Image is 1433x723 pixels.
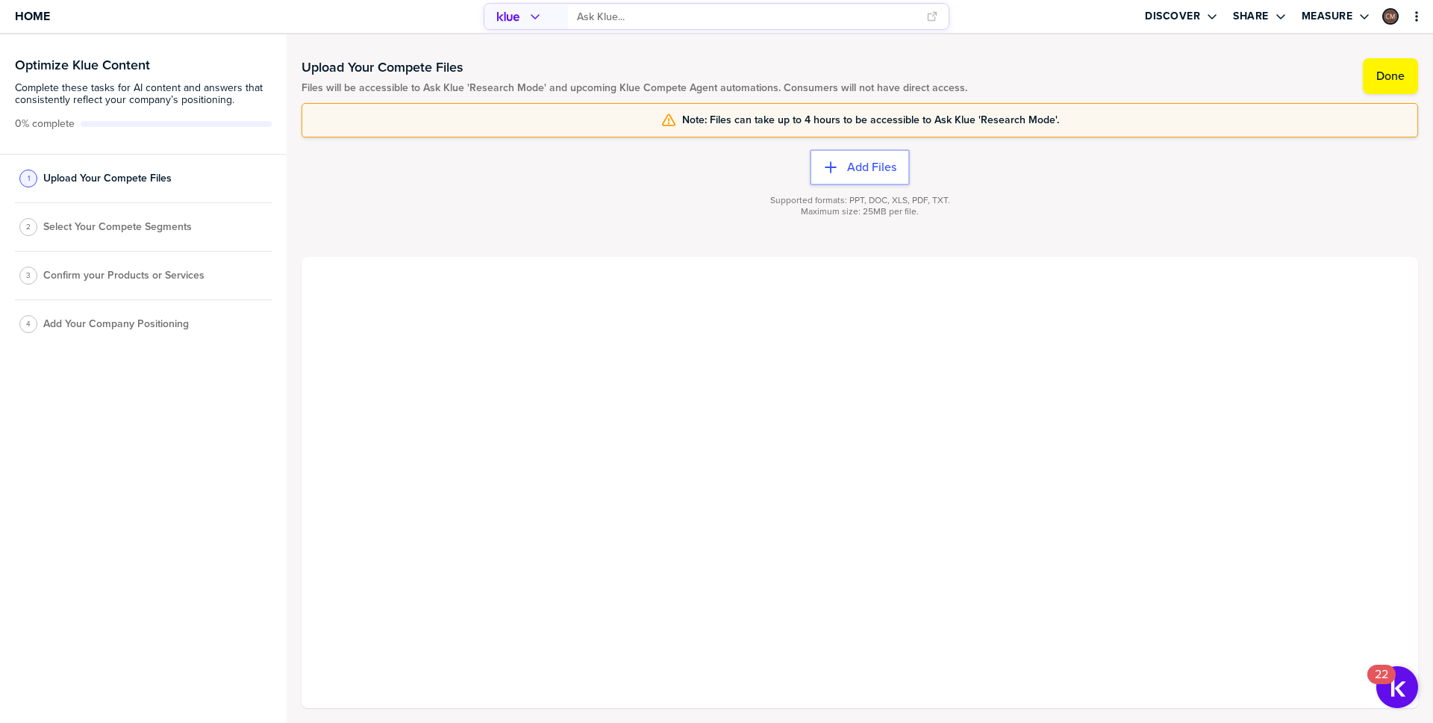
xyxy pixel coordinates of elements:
div: 22 [1375,674,1388,694]
span: Upload Your Compete Files [43,173,172,184]
span: Supported formats: PPT, DOC, XLS, PDF, TXT. [770,195,950,206]
label: Done [1376,69,1405,84]
span: 3 [26,270,31,281]
span: Select Your Compete Segments [43,221,192,233]
h1: Upload Your Compete Files [302,58,967,76]
span: Note: Files can take up to 4 hours to be accessible to Ask Klue 'Research Mode'. [682,114,1059,126]
span: Add Your Company Positioning [43,318,189,330]
input: Ask Klue... [577,4,917,29]
label: Add Files [847,160,896,175]
span: 4 [26,318,31,329]
span: Files will be accessible to Ask Klue 'Research Mode' and upcoming Klue Compete Agent automations.... [302,82,967,94]
span: Maximum size: 25MB per file. [801,206,919,217]
span: Home [15,10,50,22]
button: Done [1363,58,1418,94]
span: Active [15,118,75,130]
button: Open Resource Center, 22 new notifications [1376,666,1418,708]
label: Share [1233,10,1269,23]
label: Discover [1145,10,1200,23]
div: Connor McGee [1382,8,1399,25]
label: Measure [1302,10,1353,23]
span: 1 [28,173,30,184]
button: Add Files [810,149,910,185]
img: d31737cf7113f19ca53a4873694b5cc2-sml.png [1384,10,1397,23]
span: 2 [26,221,31,232]
h3: Optimize Klue Content [15,58,272,72]
span: Complete these tasks for AI content and answers that consistently reflect your company’s position... [15,82,272,106]
a: Edit Profile [1381,7,1400,26]
span: Confirm your Products or Services [43,270,205,282]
